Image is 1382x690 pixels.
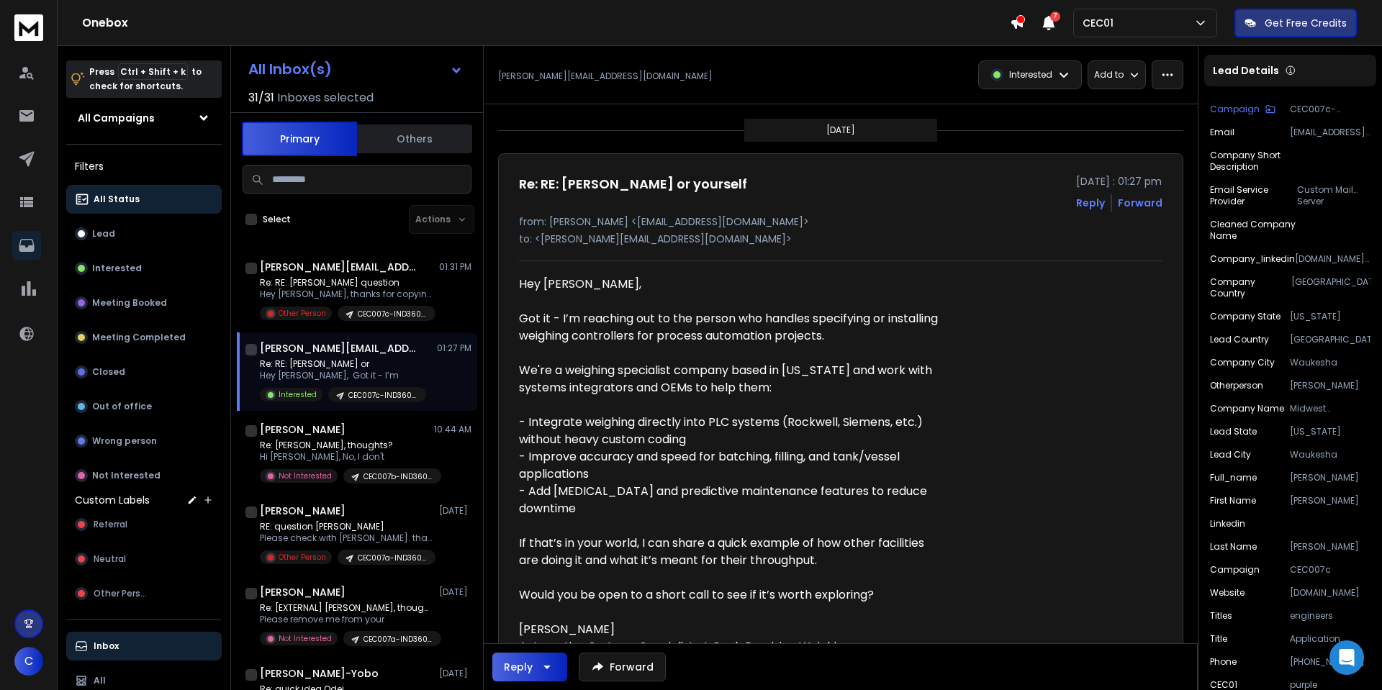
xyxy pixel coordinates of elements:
[242,122,357,156] button: Primary
[1290,334,1370,345] p: [GEOGRAPHIC_DATA]
[92,332,186,343] p: Meeting Completed
[519,232,1162,246] p: to: <[PERSON_NAME][EMAIL_ADDRESS][DOMAIN_NAME]>
[260,370,426,381] p: Hey [PERSON_NAME], Got it - I’m
[92,263,142,274] p: Interested
[1210,449,1251,460] p: lead city
[279,552,326,563] p: Other Person
[260,521,433,532] p: RE: question [PERSON_NAME]
[1290,633,1370,645] p: Application Engineer
[248,62,332,76] h1: All Inbox(s)
[1290,403,1370,414] p: Midwest Engineered Systems
[92,366,125,378] p: Closed
[826,124,855,136] p: [DATE]
[66,545,222,573] button: Neutral
[1297,184,1370,207] p: Custom Mail Server
[1290,311,1370,322] p: [US_STATE]
[94,553,126,565] span: Neutral
[439,586,471,598] p: [DATE]
[1290,564,1370,576] p: CEC007c
[519,276,939,293] div: Hey [PERSON_NAME],
[1213,63,1279,78] p: Lead Details
[260,260,418,274] h1: [PERSON_NAME][EMAIL_ADDRESS][PERSON_NAME][DOMAIN_NAME] +2
[1290,104,1370,115] p: CEC007c-IND360-integrators-bucket3
[1210,334,1269,345] p: lead country
[1210,219,1304,242] p: cleaned company name
[1210,426,1257,437] p: lead state
[279,633,332,644] p: Not Interested
[66,579,222,608] button: Other Person
[1210,253,1295,265] p: company_linkedin
[1210,127,1234,138] p: Email
[1210,403,1284,414] p: Company Name
[1210,495,1256,507] p: First Name
[1210,610,1232,622] p: titles
[1210,587,1245,599] p: website
[519,621,939,638] div: [PERSON_NAME]
[1291,276,1370,299] p: [GEOGRAPHIC_DATA]
[1265,16,1347,30] p: Get Free Credits
[1050,12,1060,22] span: 7
[66,289,222,317] button: Meeting Booked
[118,63,188,80] span: Ctrl + Shift + k
[66,104,222,132] button: All Campaigns
[1290,587,1370,599] p: [DOMAIN_NAME]
[1210,380,1263,391] p: otherperson
[519,174,747,194] h1: Re: RE: [PERSON_NAME] or yourself
[434,424,471,435] p: 10:44 AM
[260,422,345,437] h1: [PERSON_NAME]
[260,614,433,625] p: Please remove me from your
[279,308,326,319] p: Other Person
[363,471,433,482] p: CEC007b-IND360-integrators-bucket2
[519,214,1162,229] p: from: [PERSON_NAME] <[EMAIL_ADDRESS][DOMAIN_NAME]>
[260,277,433,289] p: Re: RE: [PERSON_NAME] question
[260,602,433,614] p: Re: [EXTERNAL] [PERSON_NAME], thoughts?
[1210,184,1297,207] p: email service provider
[66,323,222,352] button: Meeting Completed
[348,390,417,401] p: CEC007c-IND360-integrators-bucket3
[519,535,939,569] div: If that’s in your world, I can share a quick example of how other facilities are doing it and wha...
[92,228,115,240] p: Lead
[263,214,291,225] label: Select
[1210,276,1291,299] p: company country
[237,55,474,83] button: All Inbox(s)
[14,647,43,676] button: C
[492,653,567,681] button: Reply
[519,362,939,396] div: We're a weighing specialist company based in [US_STATE] and work with systems integrators and OEM...
[1290,541,1370,553] p: [PERSON_NAME]
[1210,104,1275,115] button: Campaign
[260,451,433,463] p: Hi [PERSON_NAME], No, I don't
[66,185,222,214] button: All Status
[260,504,345,518] h1: [PERSON_NAME]
[66,461,222,490] button: Not Interested
[66,427,222,455] button: Wrong person
[358,309,427,319] p: CEC007c-IND360-integrators-bucket3
[519,414,939,448] div: - Integrate weighing directly into PLC systems (Rockwell, Siemens, etc.) without heavy custom coding
[66,632,222,661] button: Inbox
[66,510,222,539] button: Referral
[439,261,471,273] p: 01:31 PM
[437,342,471,354] p: 01:27 PM
[498,71,713,82] p: [PERSON_NAME][EMAIL_ADDRESS][DOMAIN_NAME]
[75,493,150,507] h3: Custom Labels
[66,358,222,386] button: Closed
[1290,449,1370,460] p: Waukesha
[1290,610,1370,622] p: engineers
[66,254,222,283] button: Interested
[1210,656,1237,668] p: Phone
[1290,357,1370,368] p: Waukesha
[1083,16,1119,30] p: CEC01
[1290,127,1370,138] p: [EMAIL_ADDRESS][DOMAIN_NAME]
[1290,495,1370,507] p: [PERSON_NAME]
[519,293,939,345] div: Got it - I’m reaching out to the person who handles specifying or installing weighing controllers...
[1210,541,1257,553] p: Last Name
[66,392,222,421] button: Out of office
[1210,633,1227,645] p: title
[519,483,939,517] div: - Add [MEDICAL_DATA] and predictive maintenance features to reduce downtime
[439,668,471,679] p: [DATE]
[14,14,43,41] img: logo
[1210,518,1245,530] p: linkedin
[248,89,274,106] span: 31 / 31
[92,297,167,309] p: Meeting Booked
[363,634,433,645] p: CEC007a-IND360-integrators-bucket1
